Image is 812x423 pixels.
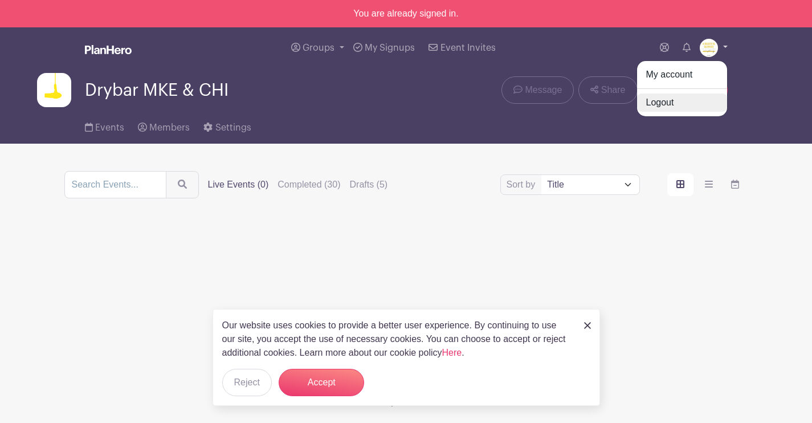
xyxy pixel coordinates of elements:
[279,369,364,396] button: Accept
[442,348,462,357] a: Here
[208,178,269,192] label: Live Events (0)
[278,178,340,192] label: Completed (30)
[507,178,539,192] label: Sort by
[203,107,251,144] a: Settings
[501,76,574,104] a: Message
[525,83,562,97] span: Message
[64,171,166,198] input: Search Events...
[349,27,419,68] a: My Signups
[85,81,228,100] span: Drybar MKE & CHI
[440,43,496,52] span: Event Invites
[222,369,272,396] button: Reject
[303,43,334,52] span: Groups
[208,178,388,192] div: filters
[365,43,415,52] span: My Signups
[149,123,190,132] span: Members
[637,66,727,84] a: My account
[37,73,71,107] img: Buttercup%20Logo.jpg
[287,27,349,68] a: Groups
[138,107,190,144] a: Members
[424,27,500,68] a: Event Invites
[85,45,132,54] img: logo_white-6c42ec7e38ccf1d336a20a19083b03d10ae64f83f12c07503d8b9e83406b4c7d.svg
[222,319,572,360] p: Our website uses cookies to provide a better user experience. By continuing to use our site, you ...
[215,123,251,132] span: Settings
[578,76,637,104] a: Share
[85,107,124,144] a: Events
[95,123,124,132] span: Events
[667,173,748,196] div: order and view
[601,83,626,97] span: Share
[700,39,718,57] img: DB23_APR_Social_Post%209.png
[636,60,728,117] div: Groups
[350,178,388,192] label: Drafts (5)
[584,322,591,329] img: close_button-5f87c8562297e5c2d7936805f587ecaba9071eb48480494691a3f1689db116b3.svg
[637,93,727,112] a: Logout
